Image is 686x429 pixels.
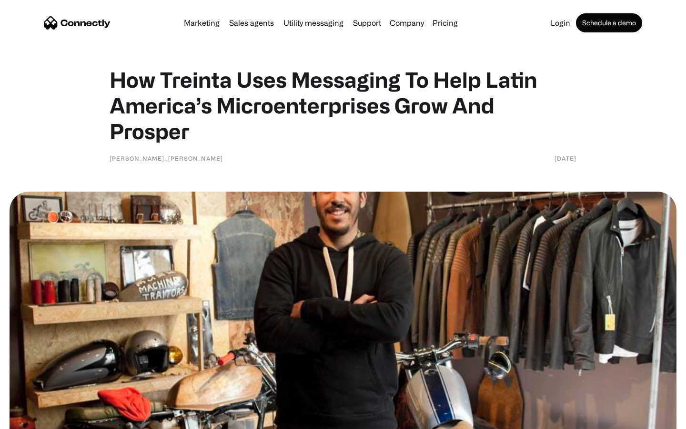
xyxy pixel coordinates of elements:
a: Marketing [180,19,223,27]
div: [PERSON_NAME], [PERSON_NAME] [110,153,223,163]
aside: Language selected: English [10,412,57,426]
ul: Language list [19,412,57,426]
a: Utility messaging [280,19,347,27]
a: Sales agents [225,19,278,27]
a: Login [547,19,574,27]
div: [DATE] [555,153,576,163]
a: Schedule a demo [576,13,642,32]
a: Support [349,19,385,27]
a: Pricing [429,19,462,27]
div: Company [390,16,424,30]
h1: How Treinta Uses Messaging To Help Latin America’s Microenterprises Grow And Prosper [110,67,576,144]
